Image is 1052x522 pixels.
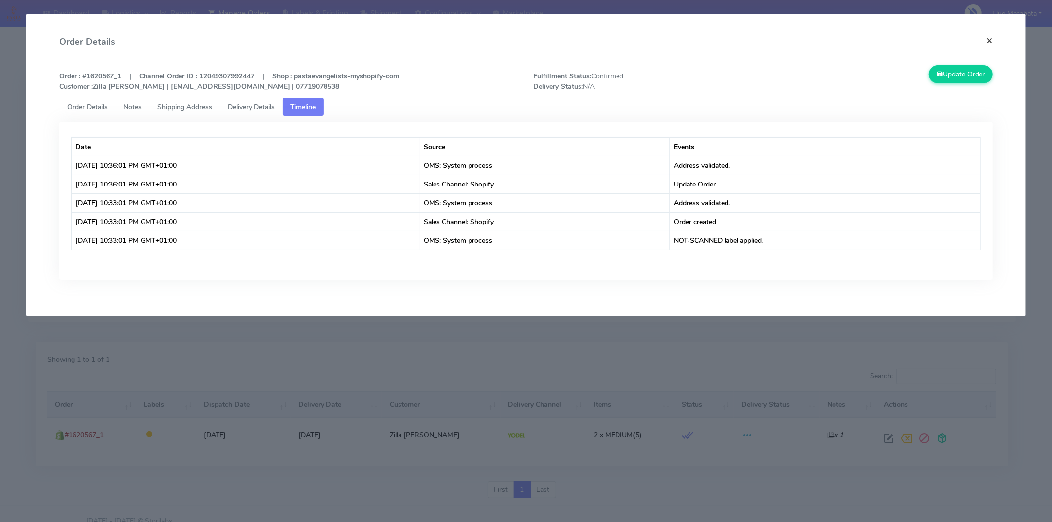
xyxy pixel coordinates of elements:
td: Address validated. [670,193,980,212]
strong: Customer : [59,82,93,91]
ul: Tabs [59,98,993,116]
td: Sales Channel: Shopify [420,175,670,193]
td: [DATE] 10:36:01 PM GMT+01:00 [72,156,420,175]
span: Notes [123,102,142,112]
span: Shipping Address [157,102,212,112]
td: Update Order [670,175,980,193]
span: Timeline [290,102,316,112]
strong: Order : #1620567_1 | Channel Order ID : 12049307992447 | Shop : pastaevangelists-myshopify-com Zi... [59,72,399,91]
td: Sales Channel: Shopify [420,212,670,231]
td: OMS: System process [420,156,670,175]
td: NOT-SCANNED label applied. [670,231,980,250]
span: Confirmed N/A [526,71,763,92]
td: [DATE] 10:33:01 PM GMT+01:00 [72,231,420,250]
span: Delivery Details [228,102,275,112]
td: [DATE] 10:33:01 PM GMT+01:00 [72,193,420,212]
td: [DATE] 10:33:01 PM GMT+01:00 [72,212,420,231]
span: Order Details [67,102,108,112]
th: Date [72,137,420,156]
td: OMS: System process [420,231,670,250]
td: [DATE] 10:36:01 PM GMT+01:00 [72,175,420,193]
h4: Order Details [59,36,115,49]
td: Address validated. [670,156,980,175]
button: Update Order [929,65,993,83]
th: Events [670,137,980,156]
th: Source [420,137,670,156]
td: OMS: System process [420,193,670,212]
button: Close [979,28,1001,54]
td: Order created [670,212,980,231]
strong: Delivery Status: [533,82,583,91]
strong: Fulfillment Status: [533,72,591,81]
